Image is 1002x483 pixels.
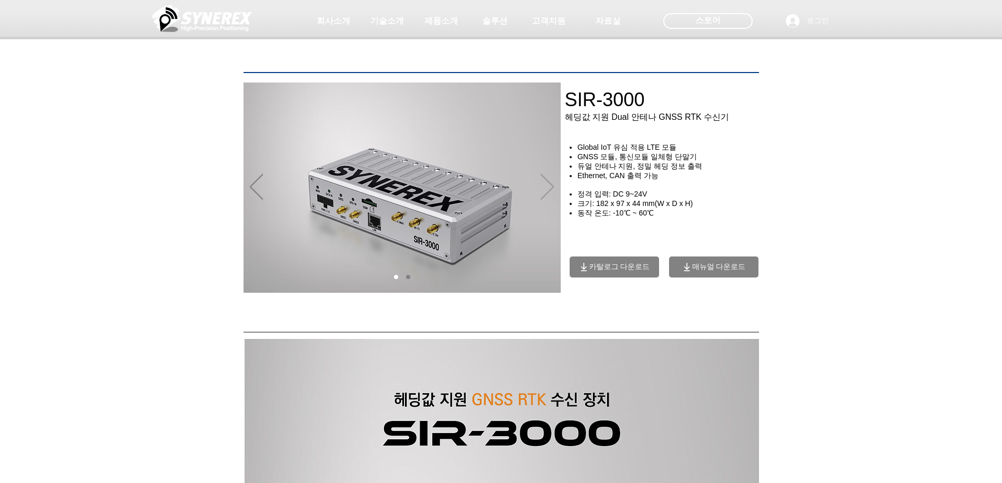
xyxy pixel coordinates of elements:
span: 동작 온도: -10℃ ~ 60℃ [578,209,654,217]
span: Ethernet, CAN 출력 가능 [578,171,659,180]
a: 자료실 [582,11,634,32]
nav: 슬라이드 [390,275,414,279]
img: 씨너렉스_White_simbol_대지 1.png [152,3,252,34]
a: 기술소개 [361,11,413,32]
span: 로그인 [803,16,833,26]
a: 고객지원 [522,11,575,32]
span: 정격 입력: DC 9~24V [578,190,647,198]
a: 제품소개 [415,11,468,32]
span: 매뉴얼 다운로드 [692,262,746,272]
button: 로그인 [778,11,836,31]
img: SIR3000_03.jpg [244,83,561,293]
span: ​크기: 182 x 97 x 44 mm(W x D x H) [578,199,693,208]
a: 회사소개 [307,11,360,32]
button: 다음 [541,174,554,201]
span: ​듀얼 안테나 지원, 정밀 헤딩 정보 출력 [578,162,702,170]
span: 솔루션 [482,16,508,27]
span: 고객지원 [532,16,565,27]
span: 기술소개 [370,16,404,27]
button: 카탈로그 다운로드 [570,256,659,278]
button: 매뉴얼 다운로드 [669,256,758,278]
span: 자료실 [595,16,621,27]
div: 스토어 [663,13,753,29]
a: 솔루션 [469,11,521,32]
span: 제품소개 [424,16,458,27]
div: 슬라이드쇼 [244,83,561,293]
iframe: Wix Chat [807,152,1002,483]
span: 스토어 [695,15,721,26]
span: 회사소개 [317,16,350,27]
a: 01 [394,275,398,279]
span: 카탈로그 다운로드 [589,262,650,272]
a: 02 [406,275,410,279]
button: 이전 [250,174,263,201]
